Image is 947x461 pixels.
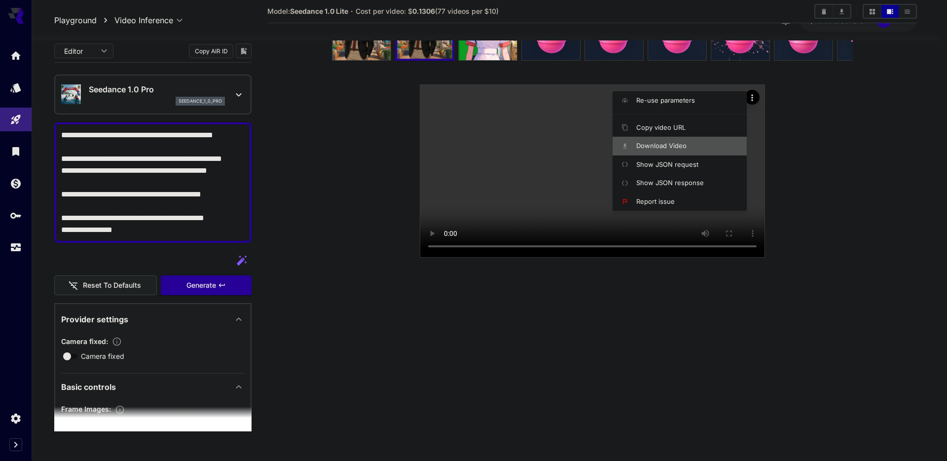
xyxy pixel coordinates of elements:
[636,197,675,205] span: Report issue
[636,179,704,187] span: Show JSON response
[636,96,695,104] span: Re-use parameters
[636,123,686,131] span: Copy video URL
[636,142,687,150] span: Download Video
[636,160,698,168] span: Show JSON request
